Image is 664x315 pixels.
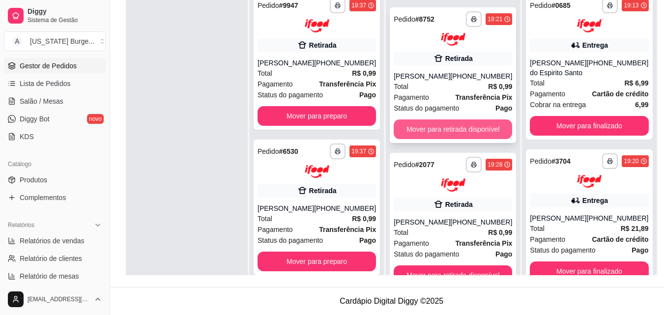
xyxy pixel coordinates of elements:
[592,90,648,98] strong: Cartão de crédito
[258,68,272,79] span: Total
[586,58,648,78] div: [PHONE_NUMBER]
[394,119,512,139] button: Mover para retirada disponível
[4,76,106,91] a: Lista de Pedidos
[441,178,465,192] img: ifood
[582,196,608,205] div: Entrega
[4,93,106,109] a: Salão / Mesas
[394,81,408,92] span: Total
[394,161,415,169] span: Pedido
[12,36,22,46] span: A
[258,213,272,224] span: Total
[314,58,376,68] div: [PHONE_NUMBER]
[4,233,106,249] a: Relatórios de vendas
[258,1,279,9] span: Pedido
[20,193,66,202] span: Complementos
[394,217,450,227] div: [PERSON_NAME]
[624,157,638,165] div: 19:20
[28,16,102,24] span: Sistema de Gestão
[394,92,429,103] span: Pagamento
[4,31,106,51] button: Select a team
[530,245,595,256] span: Status do pagamento
[624,79,648,87] strong: R$ 6,99
[635,101,648,109] strong: 6,99
[488,229,512,236] strong: R$ 0,99
[279,147,298,155] strong: # 6530
[319,80,376,88] strong: Transferência Pix
[445,54,473,63] div: Retirada
[20,61,77,71] span: Gestor de Pedidos
[20,96,63,106] span: Salão / Mesas
[415,161,434,169] strong: # 2077
[20,114,50,124] span: Diggy Bot
[359,236,376,244] strong: Pago
[305,19,329,32] img: ifood
[258,224,293,235] span: Pagamento
[4,4,106,28] a: DiggySistema de Gestão
[450,217,512,227] div: [PHONE_NUMBER]
[258,252,376,271] button: Mover para preparo
[530,116,648,136] button: Mover para finalizado
[455,239,512,247] strong: Transferência Pix
[394,71,450,81] div: [PERSON_NAME]
[258,58,314,68] div: [PERSON_NAME]
[530,88,565,99] span: Pagamento
[621,225,649,232] strong: R$ 21,89
[20,79,71,88] span: Lista de Pedidos
[309,40,337,50] div: Retirada
[445,200,473,209] div: Retirada
[258,79,293,89] span: Pagamento
[394,227,408,238] span: Total
[4,251,106,266] a: Relatório de clientes
[530,78,545,88] span: Total
[530,261,648,281] button: Mover para finalizado
[309,186,337,196] div: Retirada
[582,40,608,50] div: Entrega
[592,235,648,243] strong: Cartão de crédito
[8,221,34,229] span: Relatórios
[530,234,565,245] span: Pagamento
[4,172,106,188] a: Produtos
[258,235,323,246] span: Status do pagamento
[279,1,298,9] strong: # 9947
[530,99,586,110] span: Cobrar na entrega
[4,287,106,311] button: [EMAIL_ADDRESS][DOMAIN_NAME]
[351,1,366,9] div: 19:37
[441,33,465,46] img: ifood
[258,106,376,126] button: Mover para preparo
[394,265,512,285] button: Mover para retirada disponível
[20,254,82,263] span: Relatório de clientes
[586,213,648,223] div: [PHONE_NUMBER]
[20,236,85,246] span: Relatórios de vendas
[394,249,459,259] span: Status do pagamento
[258,89,323,100] span: Status do pagamento
[352,69,376,77] strong: R$ 0,99
[4,111,106,127] a: Diggy Botnovo
[415,15,434,23] strong: # 8752
[351,147,366,155] div: 19:37
[495,104,512,112] strong: Pago
[450,71,512,81] div: [PHONE_NUMBER]
[30,36,94,46] div: [US_STATE] Burge ...
[488,83,512,90] strong: R$ 0,99
[530,58,586,78] div: [PERSON_NAME] do Espirito Santo
[394,15,415,23] span: Pedido
[359,91,376,99] strong: Pago
[20,271,79,281] span: Relatório de mesas
[488,15,502,23] div: 19:21
[314,203,376,213] div: [PHONE_NUMBER]
[305,165,329,178] img: ifood
[394,238,429,249] span: Pagamento
[577,175,602,188] img: ifood
[495,250,512,258] strong: Pago
[530,213,586,223] div: [PERSON_NAME]
[530,157,551,165] span: Pedido
[28,295,90,303] span: [EMAIL_ADDRESS][DOMAIN_NAME]
[551,157,571,165] strong: # 3704
[20,175,47,185] span: Produtos
[577,19,602,32] img: ifood
[4,156,106,172] div: Catálogo
[530,223,545,234] span: Total
[4,190,106,205] a: Complementos
[20,132,34,142] span: KDS
[4,129,106,144] a: KDS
